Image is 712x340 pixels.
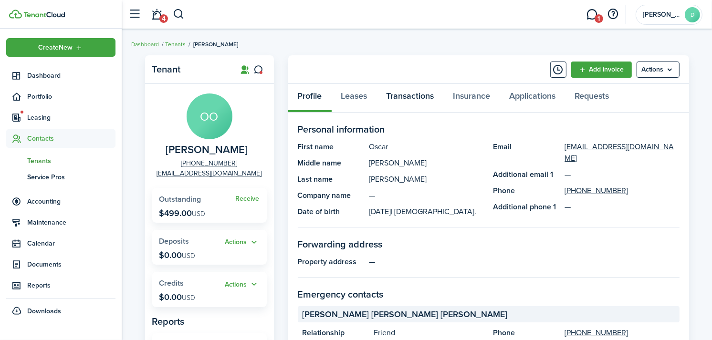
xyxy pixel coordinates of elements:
a: [PHONE_NUMBER] [181,158,238,168]
panel-main-title: Last name [298,174,365,185]
span: Dashboard [27,71,115,81]
span: 4 [159,14,168,23]
img: TenantCloud [9,10,22,19]
panel-main-title: Additional email 1 [493,169,560,180]
a: Messaging [583,2,601,27]
p: $0.00 [159,292,196,302]
span: [PERSON_NAME] [PERSON_NAME] [PERSON_NAME] [303,308,508,321]
panel-main-description: Friend [374,327,484,339]
span: Create New [39,44,73,51]
menu-btn: Actions [637,62,680,78]
avatar-text: D [685,7,700,22]
span: Deposits [159,236,189,247]
a: Transactions [377,84,444,113]
span: Reports [27,280,115,290]
panel-main-title: Additional phone 1 [493,201,560,213]
span: Contacts [27,134,115,144]
button: Timeline [550,62,566,78]
span: Service Pros [27,172,115,182]
span: Downloads [27,306,61,316]
a: Tenants [6,153,115,169]
panel-main-description: [DATE] [369,206,484,217]
button: Search [173,6,185,22]
a: Notifications [148,2,166,27]
p: $0.00 [159,250,196,260]
a: Dashboard [6,66,115,85]
a: Leases [332,84,377,113]
panel-main-title: Company name [298,190,365,201]
span: Outstanding [159,194,201,205]
avatar-text: OO [187,93,232,139]
button: Actions [225,237,260,248]
panel-main-section-title: Forwarding address [298,237,680,251]
button: Open menu [225,279,260,290]
panel-main-title: Email [493,141,560,164]
a: Add invoice [571,62,632,78]
panel-main-title: Property address [298,256,365,268]
span: Oscar Ocampo [166,144,248,156]
img: TenantCloud [23,12,65,18]
a: [PHONE_NUMBER] [565,185,628,196]
panel-main-title: First name [298,141,365,153]
panel-main-description: [PERSON_NAME] [369,157,484,169]
span: Leasing [27,113,115,123]
panel-main-title: Phone [493,327,560,339]
panel-main-title: Phone [493,185,560,196]
panel-main-description: — [369,190,484,201]
panel-main-title: Middle name [298,157,365,169]
button: Actions [225,279,260,290]
panel-main-description: Oscar [369,141,484,153]
button: Open resource center [605,6,621,22]
a: Tenants [165,40,186,49]
a: Dashboard [131,40,159,49]
button: Open sidebar [126,5,144,23]
span: [PERSON_NAME] [193,40,238,49]
panel-main-description: [PERSON_NAME] [369,174,484,185]
a: Applications [500,84,565,113]
p: $499.00 [159,208,206,218]
span: USD [182,251,196,261]
a: Requests [565,84,619,113]
span: DeAnna [643,11,681,18]
a: Reports [6,276,115,295]
span: USD [192,209,206,219]
span: Calendar [27,238,115,248]
span: Documents [27,259,115,269]
a: Service Pros [6,169,115,185]
span: Maintenance [27,217,115,227]
span: Accounting [27,196,115,206]
panel-main-title: Relationship [303,327,369,339]
button: Open menu [225,237,260,248]
a: [EMAIL_ADDRESS][DOMAIN_NAME] [157,168,262,178]
span: USD [182,293,196,303]
panel-main-description: — [369,256,680,268]
panel-main-title: Date of birth [298,206,365,217]
span: Tenants [27,156,115,166]
span: Portfolio [27,92,115,102]
span: Credits [159,278,184,288]
button: Open menu [637,62,680,78]
a: Insurance [444,84,500,113]
a: Receive [236,195,260,203]
panel-main-title: Tenant [152,64,229,75]
a: [EMAIL_ADDRESS][DOMAIN_NAME] [565,141,680,164]
panel-main-section-title: Emergency contacts [298,287,680,301]
panel-main-subtitle: Reports [152,314,267,329]
span: | [DEMOGRAPHIC_DATA]. [391,206,477,217]
span: 1 [595,14,603,23]
panel-main-section-title: Personal information [298,122,680,136]
a: [PHONE_NUMBER] [565,327,628,339]
button: Open menu [6,38,115,57]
